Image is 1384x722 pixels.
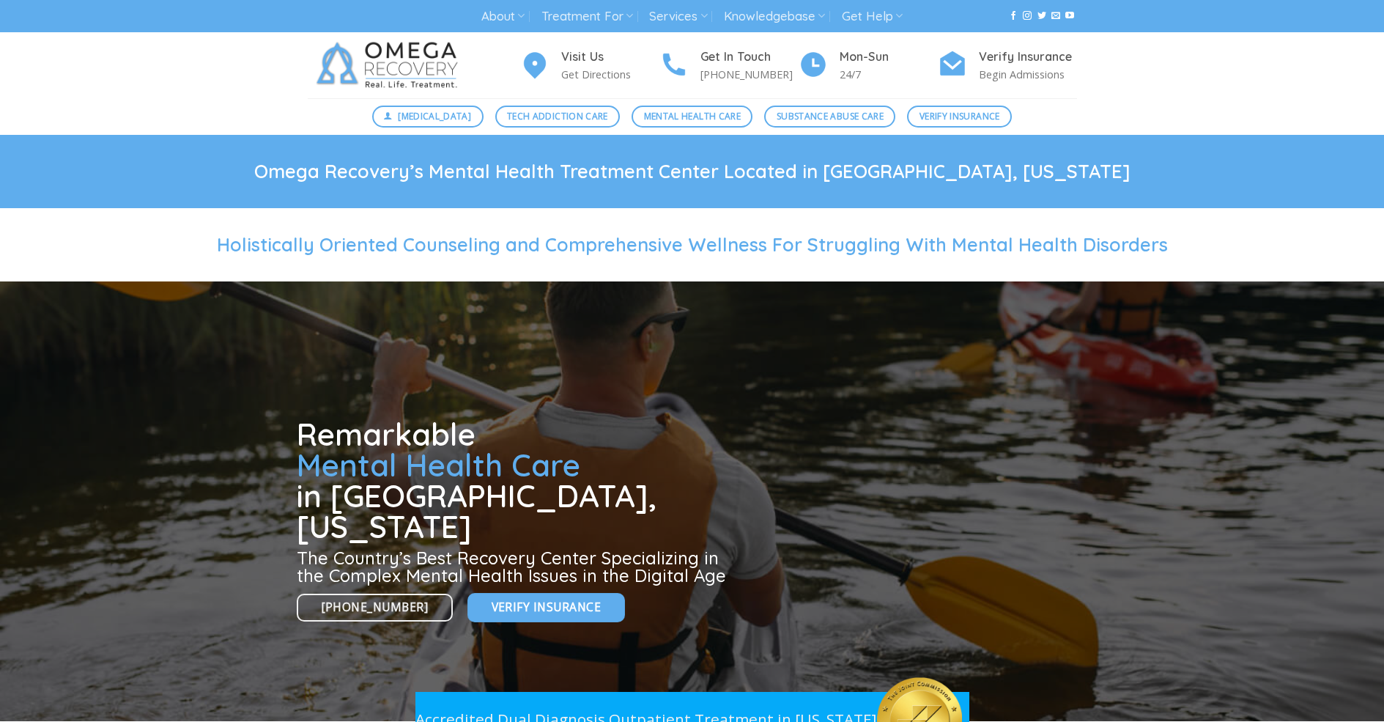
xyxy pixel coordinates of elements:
[842,3,903,30] a: Get Help
[907,106,1012,128] a: Verify Insurance
[764,106,895,128] a: Substance Abuse Care
[777,109,884,123] span: Substance Abuse Care
[938,48,1077,84] a: Verify Insurance Begin Admissions
[467,593,625,622] a: Verify Insurance
[561,48,659,67] h4: Visit Us
[520,48,659,84] a: Visit Us Get Directions
[561,66,659,83] p: Get Directions
[1009,11,1018,21] a: Follow on Facebook
[840,66,938,83] p: 24/7
[308,32,473,98] img: Omega Recovery
[481,3,525,30] a: About
[297,549,732,584] h3: The Country’s Best Recovery Center Specializing in the Complex Mental Health Issues in the Digita...
[700,66,799,83] p: [PHONE_NUMBER]
[495,106,621,128] a: Tech Addiction Care
[297,419,732,542] h1: Remarkable in [GEOGRAPHIC_DATA], [US_STATE]
[700,48,799,67] h4: Get In Touch
[541,3,633,30] a: Treatment For
[398,109,471,123] span: [MEDICAL_DATA]
[1037,11,1046,21] a: Follow on Twitter
[1023,11,1032,21] a: Follow on Instagram
[919,109,1000,123] span: Verify Insurance
[322,598,429,616] span: [PHONE_NUMBER]
[1065,11,1074,21] a: Follow on YouTube
[979,66,1077,83] p: Begin Admissions
[507,109,608,123] span: Tech Addiction Care
[644,109,741,123] span: Mental Health Care
[649,3,707,30] a: Services
[632,106,752,128] a: Mental Health Care
[297,446,580,485] span: Mental Health Care
[1051,11,1060,21] a: Send us an email
[372,106,484,128] a: [MEDICAL_DATA]
[659,48,799,84] a: Get In Touch [PHONE_NUMBER]
[492,598,601,616] span: Verify Insurance
[217,233,1168,256] span: Holistically Oriented Counseling and Comprehensive Wellness For Struggling With Mental Health Dis...
[840,48,938,67] h4: Mon-Sun
[297,594,454,622] a: [PHONE_NUMBER]
[979,48,1077,67] h4: Verify Insurance
[724,3,825,30] a: Knowledgebase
